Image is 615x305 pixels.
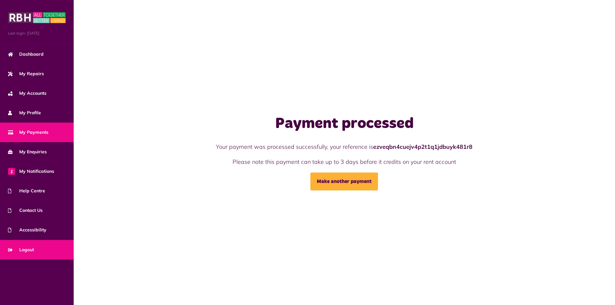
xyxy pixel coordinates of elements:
span: My Payments [8,129,48,136]
span: Help Centre [8,188,45,194]
span: My Repairs [8,70,44,77]
h1: Payment processed [165,115,524,133]
span: Accessibility [8,227,46,233]
span: My Enquiries [8,148,47,155]
span: 1 [8,168,15,175]
span: My Profile [8,109,41,116]
span: Dashboard [8,51,44,58]
span: Contact Us [8,207,43,214]
span: Logout [8,246,34,253]
span: My Notifications [8,168,54,175]
span: Last login: [DATE] [8,30,66,36]
strong: ezveqbn4cuejv4p2t1q1jdbuyk481r8 [373,143,472,150]
a: Make another payment [310,173,378,190]
span: My Accounts [8,90,46,97]
img: MyRBH [8,11,66,24]
p: Please note this payment can take up to 3 days before it credits on your rent account [165,157,524,166]
p: Your payment was processed successfully, your reference is [165,142,524,151]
